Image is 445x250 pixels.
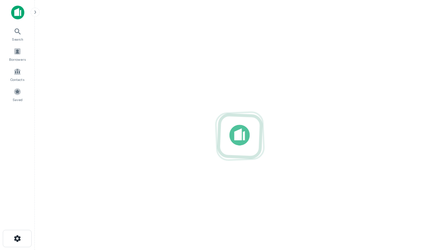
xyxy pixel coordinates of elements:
a: Borrowers [2,45,33,64]
span: Borrowers [9,57,26,62]
img: capitalize-icon.png [11,6,24,19]
span: Saved [13,97,23,102]
a: Saved [2,85,33,104]
a: Contacts [2,65,33,84]
span: Search [12,36,23,42]
span: Contacts [10,77,24,82]
a: Search [2,25,33,43]
iframe: Chat Widget [410,172,445,206]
